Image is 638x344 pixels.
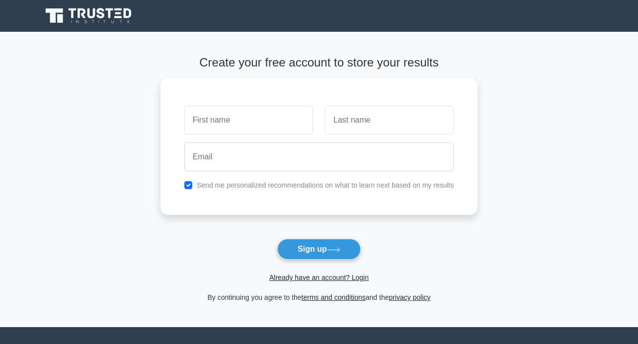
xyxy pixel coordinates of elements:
[197,181,454,189] label: Send me personalized recommendations on what to learn next based on my results
[325,106,454,135] input: Last name
[160,56,478,70] h4: Create your free account to store your results
[389,293,431,301] a: privacy policy
[155,291,484,303] div: By continuing you agree to the and the
[302,293,366,301] a: terms and conditions
[184,142,454,171] input: Email
[277,239,361,260] button: Sign up
[269,274,369,281] a: Already have an account? Login
[184,106,313,135] input: First name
